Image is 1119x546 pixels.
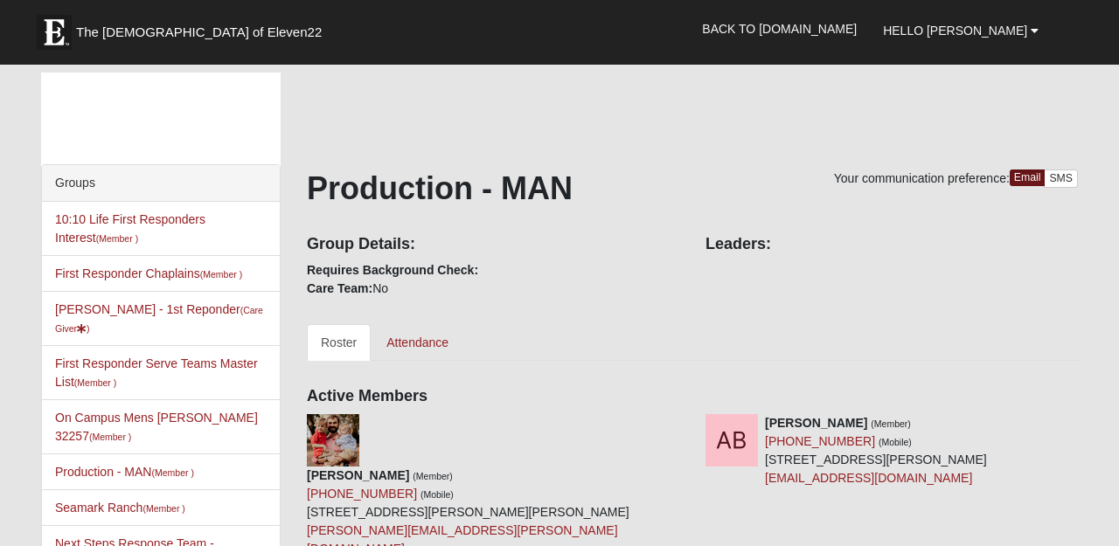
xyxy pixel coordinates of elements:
[151,467,193,478] small: (Member )
[879,437,912,447] small: (Mobile)
[1010,169,1046,186] a: Email
[307,263,478,277] strong: Requires Background Check:
[870,9,1052,52] a: Hello [PERSON_NAME]
[765,414,987,487] div: [STREET_ADDRESS][PERSON_NAME]
[74,377,116,388] small: (Member )
[55,465,194,479] a: Production - MAN(Member )
[705,235,1078,254] h4: Leaders:
[1044,169,1078,188] a: SMS
[28,6,378,50] a: The [DEMOGRAPHIC_DATA] of Eleven22
[55,501,185,515] a: Seamark Ranch(Member )
[307,235,679,254] h4: Group Details:
[689,7,870,51] a: Back to [DOMAIN_NAME]
[55,212,205,245] a: 10:10 Life First Responders Interest(Member )
[55,411,258,443] a: On Campus Mens [PERSON_NAME] 32257(Member )
[871,418,911,429] small: (Member)
[834,171,1010,185] span: Your communication preference:
[142,503,184,514] small: (Member )
[307,169,1078,207] h1: Production - MAN
[883,24,1027,38] span: Hello [PERSON_NAME]
[307,487,417,501] a: [PHONE_NUMBER]
[37,15,72,50] img: Eleven22 logo
[307,324,371,361] a: Roster
[294,223,692,298] div: No
[89,432,131,442] small: (Member )
[765,471,972,485] a: [EMAIL_ADDRESS][DOMAIN_NAME]
[55,266,242,280] a: First Responder Chaplains(Member )
[42,165,280,202] div: Groups
[200,269,242,280] small: (Member )
[96,233,138,244] small: (Member )
[307,468,409,482] strong: [PERSON_NAME]
[765,416,867,430] strong: [PERSON_NAME]
[765,434,875,448] a: [PHONE_NUMBER]
[55,305,263,334] small: (Care Giver )
[307,281,372,295] strong: Care Team:
[372,324,462,361] a: Attendance
[420,489,454,500] small: (Mobile)
[307,387,1078,406] h4: Active Members
[55,302,263,335] a: [PERSON_NAME] - 1st Reponder(Care Giver)
[55,356,258,389] a: First Responder Serve Teams Master List(Member )
[76,24,322,41] span: The [DEMOGRAPHIC_DATA] of Eleven22
[413,471,453,481] small: (Member)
